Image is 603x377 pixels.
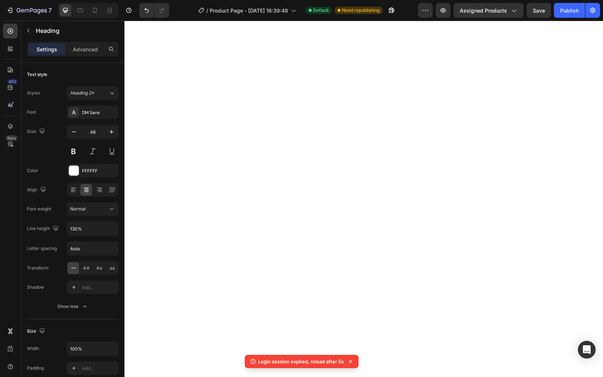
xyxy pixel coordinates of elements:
div: Letter spacing [27,245,57,252]
div: FFFFFF [82,168,117,174]
input: Auto [67,342,118,355]
button: Publish [554,3,585,18]
span: Default [313,7,329,14]
p: Advanced [73,45,98,53]
span: Aa [96,265,102,271]
div: Text style [27,71,47,78]
input: Auto [67,222,118,235]
div: Add... [82,365,117,372]
span: Save [533,7,545,14]
div: Transform [27,265,49,271]
div: Size [27,326,47,336]
div: 450 [7,79,18,85]
button: Assigned Products [453,3,524,18]
div: Color [27,167,38,174]
div: Font [27,109,36,116]
div: Add... [82,284,117,291]
span: aa [110,265,115,271]
button: Show less [27,300,119,313]
div: Show less [57,303,89,310]
div: Publish [560,7,579,14]
button: 7 [3,3,55,18]
span: AA [83,265,90,271]
div: Line height [27,224,60,234]
p: Heading [36,26,116,35]
span: Heading 2* [70,90,94,96]
span: Need republishing [342,7,380,14]
div: Shadow [27,284,44,291]
button: Heading 2* [67,86,119,100]
span: / [206,7,208,14]
input: Auto [67,242,118,255]
div: Styles [27,90,40,96]
div: DM Sans [82,109,117,116]
div: Undo/Redo [139,3,169,18]
div: Size [27,127,47,137]
div: Font weight [27,206,51,212]
div: Beta [6,135,18,141]
div: Open Intercom Messenger [578,341,596,359]
p: Login session expired, reload after 5s [258,358,344,365]
button: Normal [67,202,119,216]
div: Padding [27,365,44,371]
div: Align [27,185,48,195]
span: Normal [70,206,86,212]
p: 7 [48,6,52,15]
button: Save [527,3,551,18]
span: Assigned Products [460,7,507,14]
p: Settings [37,45,57,53]
div: Width [27,345,39,352]
span: Product Page - [DATE] 16:39:48 [210,7,288,14]
iframe: To enrich screen reader interactions, please activate Accessibility in Grammarly extension settings [124,21,603,377]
